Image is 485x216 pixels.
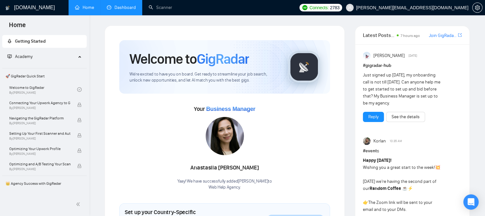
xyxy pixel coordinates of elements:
img: logo [5,3,10,13]
a: See the details [392,113,420,120]
a: searchScanner [149,5,172,10]
span: We're excited to have you on board. Get ready to streamline your job search, unlock new opportuni... [129,71,278,83]
a: dashboardDashboard [107,5,136,10]
img: Anisuzzaman Khan [363,52,371,60]
span: ⚡ [408,186,413,191]
span: Korlan [373,138,386,145]
button: Reply [363,112,384,122]
span: Academy [7,54,33,59]
span: 2783 [330,4,340,11]
img: upwork-logo.png [302,5,307,10]
span: 👉 [363,200,368,205]
span: Business Manager [206,106,255,112]
span: By [PERSON_NAME] [9,167,70,171]
span: Home [4,20,31,34]
img: gigradar-logo.png [288,51,320,83]
span: Latest Posts from the GigRadar Community [363,31,395,39]
span: Connects: [309,4,328,11]
p: Web Help Agency . [177,184,272,191]
a: Join GigRadar Slack Community [429,32,457,39]
span: By [PERSON_NAME] [9,137,70,140]
img: 1706116703718-multi-26.jpg [206,117,244,155]
span: lock [77,148,82,153]
span: lock [77,103,82,107]
button: See the details [386,112,425,122]
span: lock [77,118,82,122]
button: setting [472,3,482,13]
a: homeHome [75,5,94,10]
span: check-circle [77,87,82,92]
a: Reply [368,113,378,120]
span: Setting Up Your First Scanner and Auto-Bidder [9,130,70,137]
span: user [348,5,352,10]
span: 👑 Agency Success with GigRadar [3,177,86,190]
span: double-left [76,201,82,207]
span: export [458,32,462,38]
span: Optimizing and A/B Testing Your Scanner for Better Results [9,161,70,167]
a: 1️⃣ Start Here [9,190,77,204]
div: Just signed up [DATE], my onboarding call is not till [DATE]. Can anyone help me to get started t... [363,72,442,107]
strong: Happy [DATE]! [363,158,392,163]
span: lock [77,164,82,168]
span: 10:35 AM [390,138,402,144]
img: Korlan [363,137,371,145]
span: 7 hours ago [400,33,420,38]
strong: Random Coffee [370,186,401,191]
span: [PERSON_NAME] [373,52,404,59]
div: Open Intercom Messenger [463,194,479,210]
h1: Welcome to [129,50,249,68]
h1: # gigradar-hub [363,62,462,69]
span: By [PERSON_NAME] [9,121,70,125]
span: By [PERSON_NAME] [9,106,70,110]
span: By [PERSON_NAME] [9,152,70,156]
span: [DATE] [408,53,417,59]
span: Getting Started [15,39,46,44]
li: Getting Started [2,35,87,48]
span: GigRadar [197,50,249,68]
span: Optimizing Your Upwork Profile [9,146,70,152]
span: Your [194,105,255,112]
span: Academy [15,54,33,59]
div: Yaay! We have successfully added [PERSON_NAME] to [177,178,272,191]
span: Connecting Your Upwork Agency to GigRadar [9,100,70,106]
div: Anastasiia [PERSON_NAME] [177,162,272,173]
span: fund-projection-screen [7,54,12,59]
span: rocket [7,39,12,43]
span: ☕ [402,186,408,191]
span: 💥 [435,165,440,170]
a: Welcome to GigRadarBy[PERSON_NAME] [9,83,77,97]
a: setting [472,5,482,10]
span: lock [77,133,82,138]
a: export [458,32,462,38]
span: Navigating the GigRadar Platform [9,115,70,121]
span: 🚀 GigRadar Quick Start [3,70,86,83]
h1: # events [363,148,462,155]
